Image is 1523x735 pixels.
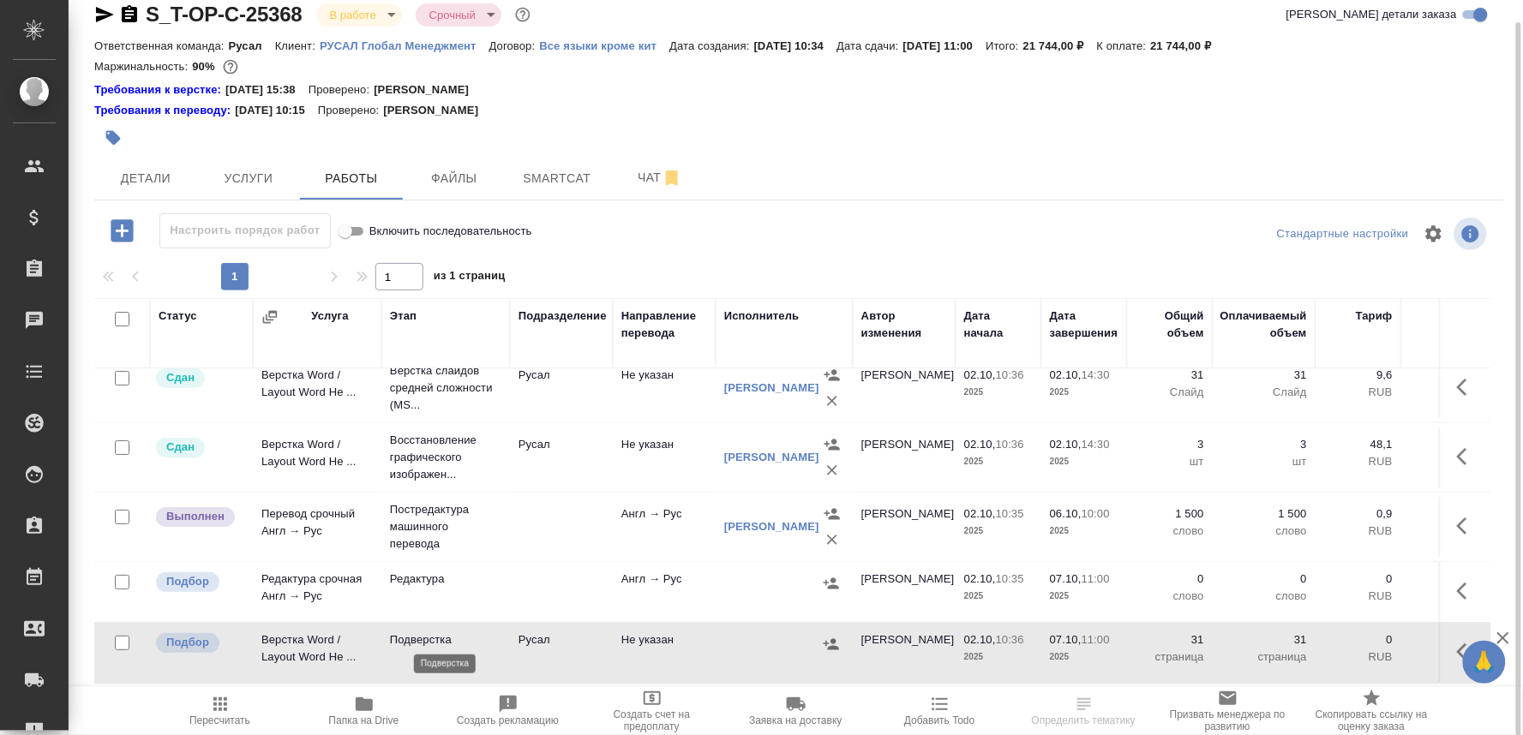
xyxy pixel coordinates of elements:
[166,439,195,456] p: Сдан
[1447,367,1488,408] button: Здесь прячутся важные кнопки
[861,308,947,342] div: Автор изменения
[512,3,534,26] button: Доп статусы указывают на важность/срочность заказа
[154,505,244,529] div: Исполнитель завершил работу
[724,451,819,463] a: [PERSON_NAME]
[853,427,956,487] td: [PERSON_NAME]
[1324,588,1393,605] p: RUB
[320,38,489,52] a: РУСАЛ Глобал Менеджмент
[964,648,1033,666] p: 2025
[207,168,290,189] span: Услуги
[1310,708,1434,732] span: Скопировать ссылку на оценку заказа
[1136,453,1204,470] p: шт
[591,708,714,732] span: Создать счет на предоплату
[94,60,192,73] p: Маржинальность:
[1470,644,1499,680] span: 🙏
[1221,453,1307,470] p: шт
[253,427,381,487] td: Верстка Word / Layout Word Не ...
[154,571,244,594] div: Можно подбирать исполнителей
[964,588,1033,605] p: 2025
[1410,505,1487,523] p: 1 350
[749,714,842,726] span: Заявка на доставку
[1221,571,1307,588] p: 0
[390,308,417,325] div: Этап
[253,562,381,622] td: Редактура срочная Англ → Рус
[1324,631,1393,648] p: 0
[1410,571,1487,588] p: 0
[166,573,209,590] p: Подбор
[309,81,375,99] p: Проверено:
[964,308,1033,342] div: Дата начала
[836,39,902,52] p: Дата сдачи:
[964,633,996,646] p: 02.10,
[619,167,701,188] span: Чат
[818,631,844,657] button: Назначить
[724,381,819,394] a: [PERSON_NAME]
[225,81,309,99] p: [DATE] 15:38
[383,102,491,119] p: [PERSON_NAME]
[996,633,1024,646] p: 10:36
[1410,436,1487,453] p: 144,3
[986,39,1022,52] p: Итого:
[1324,453,1393,470] p: RUB
[1463,641,1506,684] button: 🙏
[819,457,845,483] button: Удалить
[853,358,956,418] td: [PERSON_NAME]
[166,508,225,525] p: Выполнен
[1410,588,1487,605] p: RUB
[413,168,495,189] span: Файлы
[94,102,235,119] div: Нажми, чтобы открыть папку с инструкцией
[325,8,381,22] button: В работе
[662,168,682,188] svg: Отписаться
[166,369,195,386] p: Сдан
[1454,218,1490,250] span: Посмотреть информацию
[229,39,275,52] p: Русал
[724,520,819,533] a: [PERSON_NAME]
[1050,308,1118,342] div: Дата завершения
[154,436,244,459] div: Менеджер проверил работу исполнителя, передает ее на следующий этап
[311,308,348,325] div: Услуга
[1410,648,1487,666] p: RUB
[1082,507,1110,520] p: 10:00
[1082,368,1110,381] p: 14:30
[1221,436,1307,453] p: 3
[94,4,115,25] button: Скопировать ссылку для ЯМессенджера
[189,714,250,726] span: Пересчитать
[510,427,613,487] td: Русал
[853,623,956,683] td: [PERSON_NAME]
[292,687,436,735] button: Папка на Drive
[903,39,986,52] p: [DATE] 11:00
[1447,571,1488,612] button: Здесь прячутся важные кнопки
[964,453,1033,470] p: 2025
[613,427,716,487] td: Не указан
[1324,436,1393,453] p: 48,1
[1032,714,1136,726] span: Определить тематику
[219,56,242,78] button: 1791.90 RUB;
[316,3,402,27] div: В работе
[1221,505,1307,523] p: 1 500
[318,102,384,119] p: Проверено:
[724,687,868,735] button: Заявка на доставку
[621,308,707,342] div: Направление перевода
[996,572,1024,585] p: 10:35
[1136,308,1204,342] div: Общий объем
[94,39,229,52] p: Ответственная команда:
[868,687,1012,735] button: Добавить Todo
[904,714,974,726] span: Добавить Todo
[235,102,318,119] p: [DATE] 10:15
[613,358,716,418] td: Не указан
[154,631,244,654] div: Можно подбирать исполнителей
[1050,572,1082,585] p: 07.10,
[105,168,187,189] span: Детали
[1410,384,1487,401] p: RUB
[1166,708,1290,732] span: Призвать менеджера по развитию
[1221,631,1307,648] p: 31
[853,562,956,622] td: [PERSON_NAME]
[436,687,580,735] button: Создать рекламацию
[489,39,540,52] p: Договор:
[818,571,844,596] button: Назначить
[275,39,320,52] p: Клиент:
[99,213,146,248] button: Добавить работу
[1082,572,1110,585] p: 11:00
[613,623,716,683] td: Не указан
[1136,505,1204,523] p: 1 500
